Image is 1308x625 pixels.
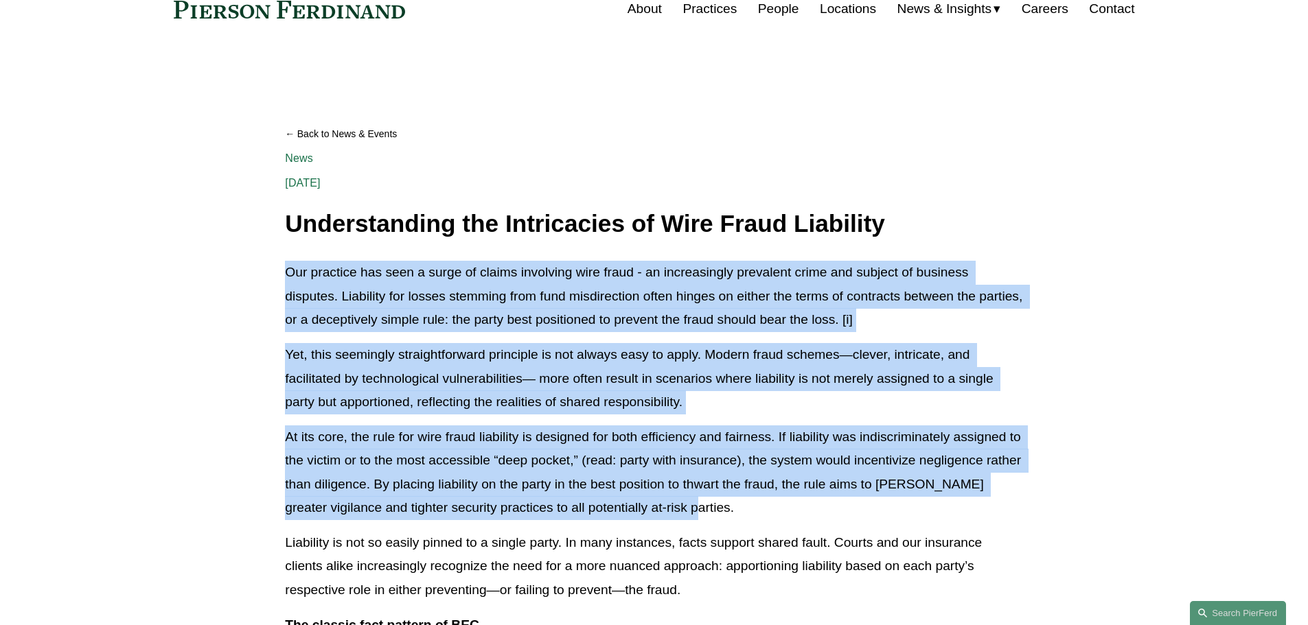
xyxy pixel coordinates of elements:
p: Our practice has seen a surge of claims involving wire fraud - an increasingly prevalent crime an... [285,261,1022,332]
p: At its core, the rule for wire fraud liability is designed for both efficiency and fairness. If l... [285,425,1022,520]
a: Search this site [1190,601,1286,625]
p: Liability is not so easily pinned to a single party. In many instances, facts support shared faul... [285,531,1022,602]
h1: Understanding the Intricacies of Wire Fraud Liability [285,211,1022,237]
span: [DATE] [285,177,320,189]
p: Yet, this seemingly straightforward principle is not always easy to apply. Modern fraud schemes—c... [285,343,1022,414]
a: News [285,152,313,164]
a: Back to News & Events [285,122,1022,146]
